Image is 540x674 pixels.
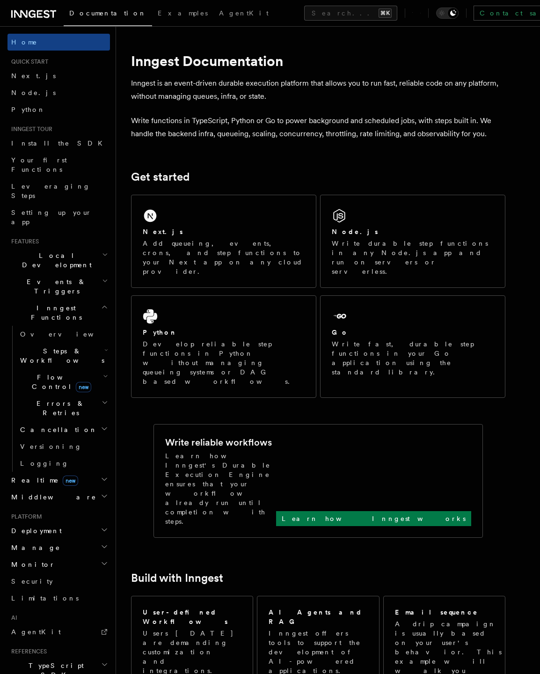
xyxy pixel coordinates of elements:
span: Versioning [20,443,82,450]
button: Realtimenew [7,472,110,489]
span: Inngest tour [7,125,52,133]
p: Write durable step functions in any Node.js app and run on servers or serverless. [332,239,494,276]
a: Install the SDK [7,135,110,152]
span: Examples [158,9,208,17]
a: Security [7,573,110,590]
span: AgentKit [11,628,61,636]
span: Next.js [11,72,56,80]
h2: Email sequence [395,608,478,617]
span: Install the SDK [11,139,108,147]
span: Quick start [7,58,48,66]
button: Steps & Workflows [16,343,110,369]
span: References [7,648,47,655]
a: Get started [131,170,190,183]
h2: Node.js [332,227,378,236]
button: Monitor [7,556,110,573]
a: Overview [16,326,110,343]
span: Cancellation [16,425,97,434]
span: Steps & Workflows [16,346,104,365]
a: Next.jsAdd queueing, events, crons, and step functions to your Next app on any cloud provider. [131,195,316,288]
span: Home [11,37,37,47]
button: Flow Controlnew [16,369,110,395]
button: Search...⌘K [304,6,397,21]
div: Inngest Functions [7,326,110,472]
a: Examples [152,3,213,25]
span: AgentKit [219,9,269,17]
span: Setting up your app [11,209,92,226]
p: Learn how Inngest's Durable Execution Engine ensures that your workflow already run until complet... [165,451,276,526]
a: Leveraging Steps [7,178,110,204]
a: Next.js [7,67,110,84]
h2: User-defined Workflows [143,608,241,626]
a: Logging [16,455,110,472]
span: new [63,476,78,486]
button: Inngest Functions [7,300,110,326]
span: Logging [20,460,69,467]
span: Middleware [7,492,96,502]
a: GoWrite fast, durable step functions in your Go application using the standard library. [320,295,505,398]
kbd: ⌘K [379,8,392,18]
span: Leveraging Steps [11,183,90,199]
span: Monitor [7,560,55,569]
a: Your first Functions [7,152,110,178]
button: Manage [7,539,110,556]
p: Add queueing, events, crons, and step functions to your Next app on any cloud provider. [143,239,305,276]
span: Events & Triggers [7,277,102,296]
a: Documentation [64,3,152,26]
a: AgentKit [7,623,110,640]
span: Security [11,578,53,585]
p: Develop reliable step functions in Python without managing queueing systems or DAG based workflows. [143,339,305,386]
span: new [76,382,91,392]
span: Node.js [11,89,56,96]
span: Limitations [11,594,79,602]
a: Setting up your app [7,204,110,230]
button: Errors & Retries [16,395,110,421]
a: Limitations [7,590,110,607]
button: Deployment [7,522,110,539]
a: Node.js [7,84,110,101]
a: Node.jsWrite durable step functions in any Node.js app and run on servers or serverless. [320,195,505,288]
a: Versioning [16,438,110,455]
h2: AI Agents and RAG [269,608,369,626]
span: Manage [7,543,60,552]
span: Python [11,106,45,113]
a: Learn how Inngest works [276,511,471,526]
h1: Inngest Documentation [131,52,505,69]
p: Learn how Inngest works [282,514,466,523]
a: Build with Inngest [131,571,223,585]
span: Documentation [69,9,146,17]
p: Write fast, durable step functions in your Go application using the standard library. [332,339,494,377]
h2: Go [332,328,349,337]
span: Your first Functions [11,156,67,173]
a: PythonDevelop reliable step functions in Python without managing queueing systems or DAG based wo... [131,295,316,398]
p: Write functions in TypeScript, Python or Go to power background and scheduled jobs, with steps bu... [131,114,505,140]
span: Flow Control [16,373,103,391]
button: Toggle dark mode [436,7,459,19]
button: Cancellation [16,421,110,438]
span: Features [7,238,39,245]
h2: Next.js [143,227,183,236]
p: Inngest is an event-driven durable execution platform that allows you to run fast, reliable code ... [131,77,505,103]
span: Inngest Functions [7,303,101,322]
h2: Write reliable workflows [165,436,272,449]
a: AgentKit [213,3,274,25]
button: Events & Triggers [7,273,110,300]
span: Overview [20,330,117,338]
button: Middleware [7,489,110,505]
button: Local Development [7,247,110,273]
span: Deployment [7,526,62,535]
a: Python [7,101,110,118]
span: AI [7,614,17,622]
a: Home [7,34,110,51]
span: Realtime [7,476,78,485]
h2: Python [143,328,177,337]
span: Errors & Retries [16,399,102,418]
span: Platform [7,513,42,520]
span: Local Development [7,251,102,270]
